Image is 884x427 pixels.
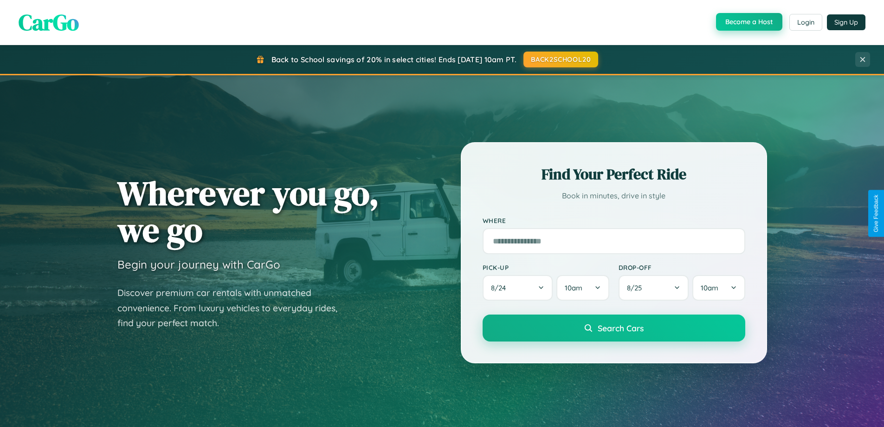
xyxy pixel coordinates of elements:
label: Where [483,217,745,224]
span: Back to School savings of 20% in select cities! Ends [DATE] 10am PT. [271,55,516,64]
button: 10am [692,275,745,301]
h3: Begin your journey with CarGo [117,257,280,271]
span: Search Cars [598,323,644,333]
p: Book in minutes, drive in style [483,189,745,203]
h2: Find Your Perfect Ride [483,164,745,184]
h1: Wherever you go, we go [117,175,379,248]
button: Sign Up [827,14,865,30]
span: 10am [701,283,718,292]
span: 8 / 24 [491,283,510,292]
span: 10am [565,283,582,292]
label: Pick-up [483,263,609,271]
button: Login [789,14,822,31]
button: Search Cars [483,315,745,342]
button: BACK2SCHOOL20 [523,52,598,67]
div: Give Feedback [873,195,879,232]
p: Discover premium car rentals with unmatched convenience. From luxury vehicles to everyday rides, ... [117,285,349,331]
span: CarGo [19,7,79,38]
button: Become a Host [716,13,782,31]
label: Drop-off [619,263,745,271]
span: 8 / 25 [627,283,646,292]
button: 8/24 [483,275,553,301]
button: 8/25 [619,275,689,301]
button: 10am [556,275,609,301]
